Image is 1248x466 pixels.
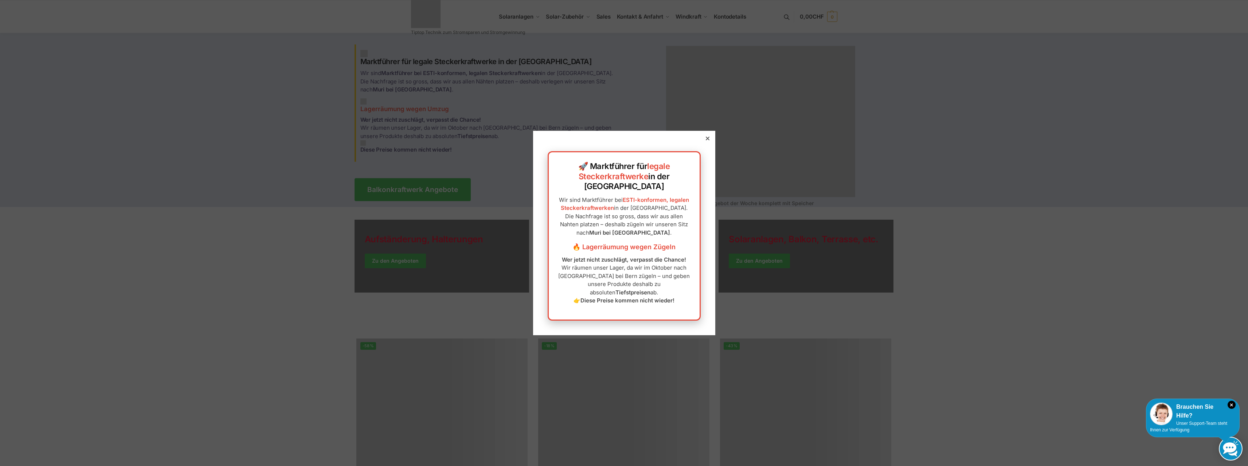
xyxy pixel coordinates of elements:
[1228,401,1236,409] i: Schließen
[556,256,692,305] p: Wir räumen unser Lager, da wir im Oktober nach [GEOGRAPHIC_DATA] bei Bern zügeln – und geben unse...
[556,242,692,252] h3: 🔥 Lagerräumung wegen Zügeln
[1150,421,1227,432] span: Unser Support-Team steht Ihnen zur Verfügung
[556,196,692,237] p: Wir sind Marktführer bei in der [GEOGRAPHIC_DATA]. Die Nachfrage ist so gross, dass wir aus allen...
[562,256,686,263] strong: Wer jetzt nicht zuschlägt, verpasst die Chance!
[561,196,689,212] a: ESTI-konformen, legalen Steckerkraftwerken
[579,161,670,181] a: legale Steckerkraftwerke
[1150,403,1236,420] div: Brauchen Sie Hilfe?
[589,229,670,236] strong: Muri bei [GEOGRAPHIC_DATA]
[556,161,692,192] h2: 🚀 Marktführer für in der [GEOGRAPHIC_DATA]
[615,289,650,296] strong: Tiefstpreisen
[580,297,674,304] strong: Diese Preise kommen nicht wieder!
[1150,403,1173,425] img: Customer service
